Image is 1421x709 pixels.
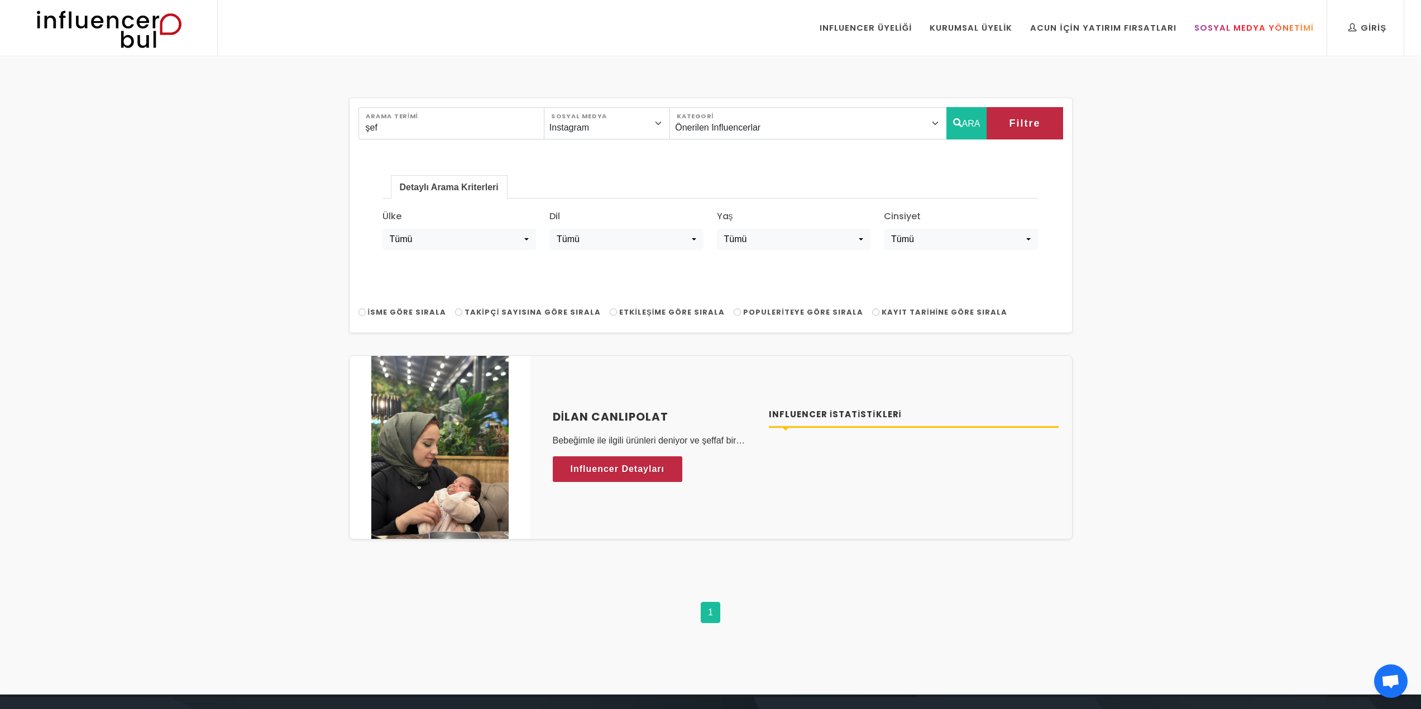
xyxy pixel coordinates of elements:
div: Tümü [557,233,689,246]
div: Tümü [390,233,522,246]
input: Search.. [358,107,544,139]
span: Kayıt Tarihine Göre Sırala [882,307,1007,317]
input: Populeriteye Göre Sırala [734,308,741,316]
label: Yaş [717,210,733,223]
div: Influencer Üyeliği [820,22,912,34]
a: Açık sohbet [1374,664,1408,698]
a: Detaylı Arama Kriterleri [391,176,507,199]
button: Filtre [987,107,1063,139]
button: ARA [946,107,987,139]
div: Tümü [724,233,857,246]
div: Sosyal Medya Yönetimi [1194,22,1314,34]
button: Tümü [717,229,871,250]
div: Kurumsal Üyelik [930,22,1012,34]
span: Filtre [1009,114,1040,133]
p: Bebeğimle ile ilgili ürünleri deniyor ve şeffaf bir şekilde annelere anlatıyorum. E tabi kendi ki... [553,434,756,447]
a: Influencer Detayları [553,456,683,482]
input: Takipçi Sayısına Göre Sırala [455,308,462,316]
a: 1 [701,602,720,623]
span: Influencer Detayları [571,461,665,478]
span: Etkileşime Göre Sırala [619,307,725,317]
input: Etkileşime Göre Sırala [610,308,617,316]
button: Tümü [549,229,704,250]
label: Dil [549,210,560,223]
span: Populeriteye Göre Sırala [743,307,863,317]
div: Acun İçin Yatırım Fırsatları [1030,22,1176,34]
span: Takipçi Sayısına Göre Sırala [465,307,601,317]
label: Cinsiyet [884,210,921,223]
div: Tümü [891,233,1023,246]
span: İsme Göre Sırala [368,307,447,317]
label: Ülke [382,210,401,223]
button: Tümü [884,229,1038,250]
input: Kayıt Tarihine Göre Sırala [872,308,879,316]
input: İsme Göre Sırala [358,308,366,316]
button: Tümü [382,229,537,250]
a: Dilan Canlıpolat [553,408,756,425]
div: Giriş [1348,22,1386,34]
h4: Influencer İstatistikleri [769,408,1059,421]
